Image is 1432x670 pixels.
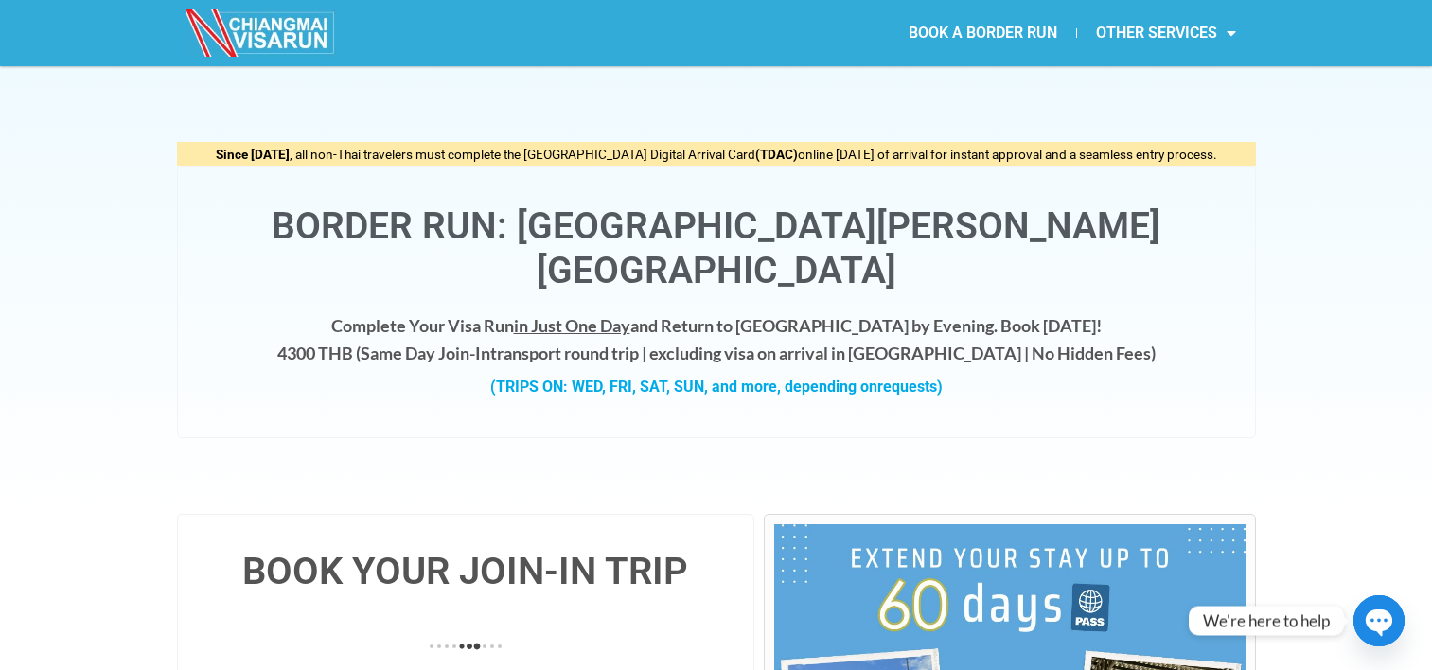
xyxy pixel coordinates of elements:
[197,312,1236,367] h4: Complete Your Visa Run and Return to [GEOGRAPHIC_DATA] by Evening. Book [DATE]! 4300 THB ( transp...
[197,204,1236,293] h1: Border Run: [GEOGRAPHIC_DATA][PERSON_NAME][GEOGRAPHIC_DATA]
[197,553,735,591] h4: BOOK YOUR JOIN-IN TRIP
[1077,11,1255,55] a: OTHER SERVICES
[890,11,1076,55] a: BOOK A BORDER RUN
[716,11,1255,55] nav: Menu
[490,378,943,396] strong: (TRIPS ON: WED, FRI, SAT, SUN, and more, depending on
[361,343,490,363] strong: Same Day Join-In
[216,147,1217,162] span: , all non-Thai travelers must complete the [GEOGRAPHIC_DATA] Digital Arrival Card online [DATE] o...
[877,378,943,396] span: requests)
[216,147,290,162] strong: Since [DATE]
[755,147,798,162] strong: (TDAC)
[514,315,630,336] span: in Just One Day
